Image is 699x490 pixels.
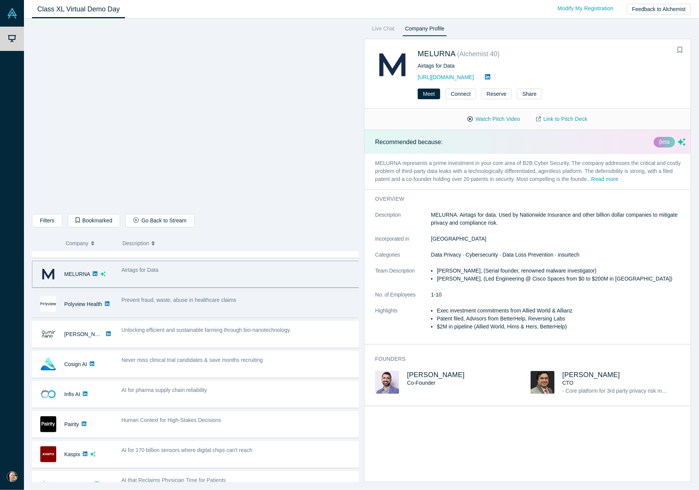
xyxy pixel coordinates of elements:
img: Kaspix's Logo [40,446,56,462]
img: MELURNA's Logo [40,266,56,282]
h3: Founders [375,355,675,363]
svg: dsa ai sparkles [100,271,106,277]
span: AI that Reclaims Physician Time for Patients [122,477,226,483]
a: [URL][DOMAIN_NAME] [418,74,474,80]
img: Abhishek Bhattacharyya's Profile Image [531,371,555,394]
a: Link to Pitch Deck [528,113,596,126]
img: Alchemist Vault Logo [7,8,17,19]
button: Filters [32,214,62,227]
li: [PERSON_NAME], (Led Engineering @ Cisco Spaces from $0 to $200M in [GEOGRAPHIC_DATA]) [437,275,686,283]
svg: dsa ai sparkles [678,138,686,146]
img: Pairity's Logo [40,416,56,432]
button: Description [122,235,353,251]
dt: Team Description [375,267,431,291]
iframe: MELURNA [32,25,358,208]
button: Watch Pitch Video [460,113,528,126]
button: Company [66,235,115,251]
a: MELURNA [418,49,456,58]
a: Pairity [64,421,79,427]
dt: Incorporated in [375,235,431,251]
li: Patent filed, Advisors from BetterHelp, Reversing Labs [437,315,686,323]
img: Polyview Health's Logo [40,296,56,312]
button: Feedback to Alchemist [627,4,691,14]
img: David Lane's Account [7,471,17,482]
span: Prevent fraud, waste, abuse in healthcare claims [122,297,236,303]
button: Meet [418,89,440,99]
button: Connect [445,89,476,99]
li: [PERSON_NAME], (Serial founder, renowned malware investigator) [437,267,686,275]
span: Unlocking efficient and sustainable farming through bio-nanotechnology. [122,327,291,333]
li: $2M in pipeline (Allied World, Hims & Hers, BetterHelp) [437,323,686,331]
a: Arithmedics [64,481,92,487]
button: Read more [591,175,618,184]
a: Polyview Health [64,301,102,307]
dt: Description [375,211,431,235]
a: [PERSON_NAME] [64,331,108,337]
span: Human Context for High-Stakes Decisions [122,417,221,423]
a: Modify My Registration [550,2,621,15]
dt: Categories [375,251,431,267]
dt: Highlights [375,307,431,339]
button: Bookmark [675,45,685,56]
p: Recommended because: [375,138,443,147]
span: CTO [563,380,574,386]
a: Company Profile [403,24,447,36]
button: Share [517,89,542,99]
img: Cosign AI's Logo [40,356,56,372]
span: AI for 170 billion sensors where digital chips can't reach [122,447,252,453]
a: Kaspix [64,451,80,457]
div: βeta [654,137,675,147]
span: Company [66,235,89,251]
img: Qumir Nano's Logo [40,326,56,342]
button: Reserve [481,89,512,99]
div: Airtags for Data [418,62,671,70]
img: Infis AI's Logo [40,386,56,402]
dd: [GEOGRAPHIC_DATA] [431,235,686,243]
svg: dsa ai sparkles [90,452,95,457]
a: Class XL Virtual Demo Day [32,0,125,18]
small: ( Alchemist 40 ) [457,50,500,58]
h3: overview [375,195,675,203]
span: AI for pharma supply chain reliability [122,387,207,393]
span: Description [122,235,149,251]
img: MELURNA's Logo [375,48,410,82]
span: Never miss clinical trial candidates & save months recruiting [122,357,263,363]
dd: 1-10 [431,291,686,299]
span: Data Privacy · Cybersecurity · Data Loss Prevention · insurtech [431,252,580,258]
li: Exec investment commitments from Allied World & Allianz [437,307,686,315]
span: Airtags for Data [122,267,159,273]
dt: No. of Employees [375,291,431,307]
a: Infis AI [64,391,80,397]
a: Cosign AI [64,361,87,367]
button: Go Back to Stream [125,214,194,227]
a: Live Chat [369,24,397,36]
p: MELURNA. Airtags for data. Used by Nationwide Insurance and other billion dollar companies to mit... [431,211,686,227]
a: [PERSON_NAME] [407,371,465,379]
button: Bookmarked [68,214,120,227]
p: MELURNA represents a prime investment in your core area of B2B Cyber Security. The company addres... [365,154,696,189]
a: [PERSON_NAME] [563,371,620,379]
span: Co-Founder [407,380,436,386]
a: MELURNA [64,271,90,277]
img: Sam Jadali's Profile Image [375,371,399,394]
